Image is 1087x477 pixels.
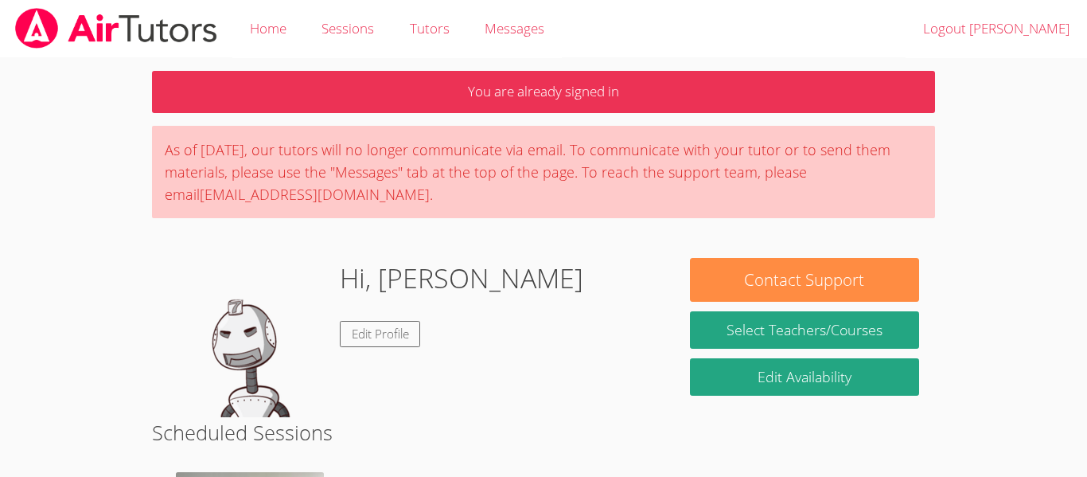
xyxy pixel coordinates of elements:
[168,258,327,417] img: default.png
[690,258,919,302] button: Contact Support
[690,358,919,396] a: Edit Availability
[14,8,219,49] img: airtutors_banner-c4298cdbf04f3fff15de1276eac7730deb9818008684d7c2e4769d2f7ddbe033.png
[152,417,935,448] h2: Scheduled Sessions
[340,258,583,299] h1: Hi, [PERSON_NAME]
[340,321,421,347] a: Edit Profile
[152,126,935,218] div: As of [DATE], our tutors will no longer communicate via email. To communicate with your tutor or ...
[690,311,919,349] a: Select Teachers/Courses
[152,71,935,113] p: You are already signed in
[485,19,544,37] span: Messages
